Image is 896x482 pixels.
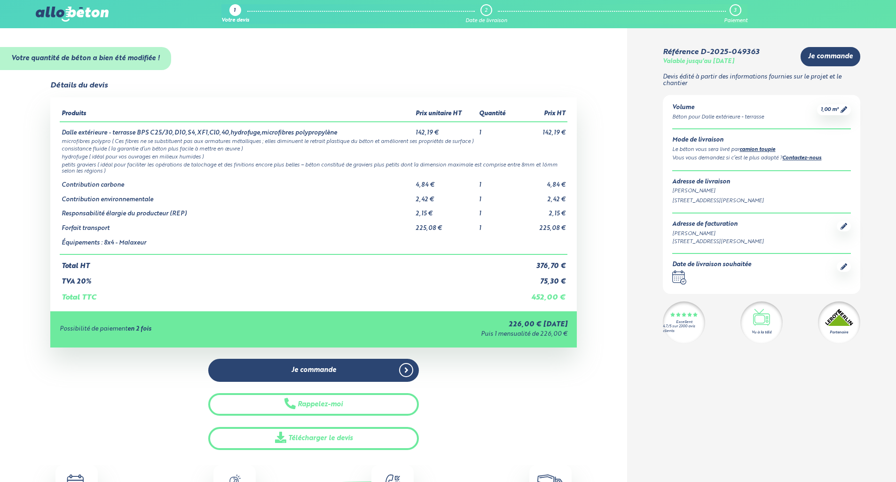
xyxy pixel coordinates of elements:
[321,321,568,329] div: 226,00 € [DATE]
[830,330,848,335] div: Partenaire
[414,107,477,122] th: Prix unitaire HT
[663,324,705,333] div: 4.7/5 sur 2300 avis clients
[60,270,517,286] td: TVA 20%
[808,53,853,61] span: Je commande
[517,218,567,232] td: 225,08 €
[208,393,419,416] button: Rappelez-moi
[517,286,567,302] td: 452,00 €
[663,48,759,56] div: Référence D-2025-049363
[517,174,567,189] td: 4,84 €
[208,359,419,382] a: Je commande
[739,147,775,152] a: camion toupie
[127,326,151,332] strong: en 2 fois
[60,254,517,270] td: Total HT
[234,8,236,14] div: 1
[663,74,860,87] p: Devis édité à partir des informations fournies sur le projet et le chantier
[477,107,517,122] th: Quantité
[60,189,414,204] td: Contribution environnementale
[221,18,249,24] div: Votre devis
[36,7,108,22] img: allobéton
[517,254,567,270] td: 376,70 €
[724,18,747,24] div: Paiement
[812,445,886,472] iframe: Help widget launcher
[782,156,821,161] a: Contactez-nous
[414,218,477,232] td: 225,08 €
[672,221,764,228] div: Adresse de facturation
[60,107,414,122] th: Produits
[676,320,692,324] div: Excellent
[801,47,860,66] a: Je commande
[672,187,850,195] div: [PERSON_NAME]
[414,122,477,137] td: 142,19 €
[672,197,850,205] div: [STREET_ADDRESS][PERSON_NAME]
[60,144,568,152] td: consistance fluide ( la garantie d’un béton plus facile à mettre en œuvre )
[60,137,568,145] td: microfibres polypro ( Ces fibres ne se substituent pas aux armatures métalliques ; elles diminuen...
[672,261,751,269] div: Date de livraison souhaitée
[60,122,414,137] td: Dalle extérieure - terrasse BPS C25/30,D10,S4,XF1,Cl0,40,hydrofuge,microfibres polypropylène
[60,326,321,333] div: Possibilité de paiement
[414,203,477,218] td: 2,15 €
[672,154,850,163] div: Vous vous demandez si c’est le plus adapté ? .
[663,58,734,65] div: Valable jusqu'au [DATE]
[60,232,414,255] td: Équipements : 8x4 - Malaxeur
[734,8,736,14] div: 3
[672,113,764,121] div: Béton pour Dalle extérieure - terrasse
[672,104,764,111] div: Volume
[477,203,517,218] td: 1
[672,146,850,154] div: Le béton vous sera livré par
[60,286,517,302] td: Total TTC
[517,122,567,137] td: 142,19 €
[60,160,568,174] td: petits graviers ( idéal pour faciliter les opérations de talochage et des finitions encore plus b...
[414,174,477,189] td: 4,84 €
[477,174,517,189] td: 1
[321,331,568,338] div: Puis 1 mensualité de 226,00 €
[477,218,517,232] td: 1
[11,55,160,62] strong: Votre quantité de béton a bien été modifiée !
[672,238,764,246] div: [STREET_ADDRESS][PERSON_NAME]
[517,270,567,286] td: 75,30 €
[477,122,517,137] td: 1
[672,137,850,144] div: Mode de livraison
[517,203,567,218] td: 2,15 €
[465,18,507,24] div: Date de livraison
[60,203,414,218] td: Responsabilité élargie du producteur (REP)
[724,4,747,24] a: 3 Paiement
[672,230,764,238] div: [PERSON_NAME]
[60,174,414,189] td: Contribution carbone
[208,427,419,450] a: Télécharger le devis
[752,330,771,335] div: Vu à la télé
[60,152,568,160] td: hydrofuge ( idéal pour vos ouvrages en milieux humides )
[60,218,414,232] td: Forfait transport
[50,81,108,90] div: Détails du devis
[221,4,249,24] a: 1 Votre devis
[477,189,517,204] td: 1
[291,366,336,374] span: Je commande
[672,179,850,186] div: Adresse de livraison
[517,107,567,122] th: Prix HT
[465,4,507,24] a: 2 Date de livraison
[517,189,567,204] td: 2,42 €
[414,189,477,204] td: 2,42 €
[485,8,487,14] div: 2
